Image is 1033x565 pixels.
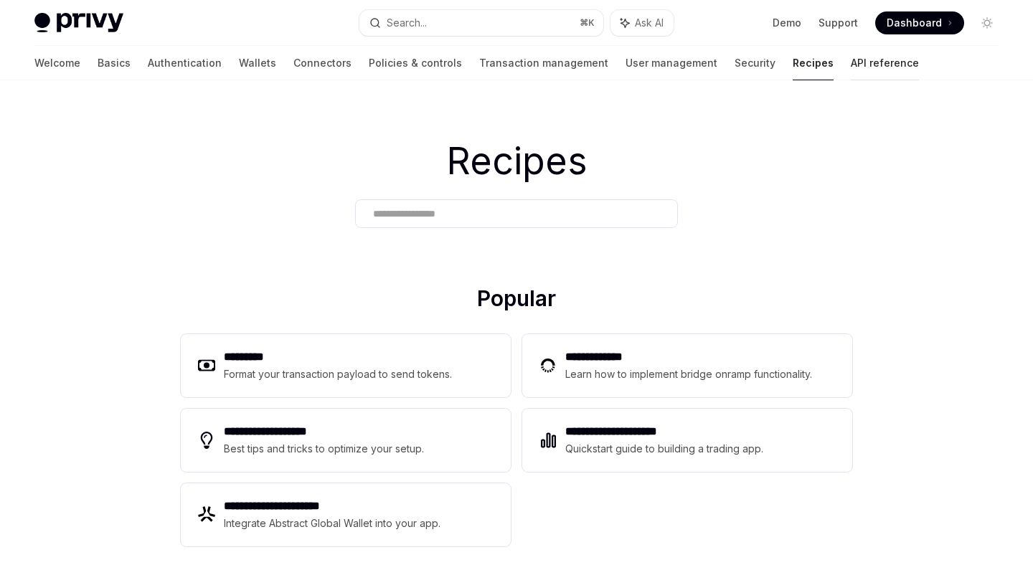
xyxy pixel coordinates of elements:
div: Quickstart guide to building a trading app. [565,440,764,457]
a: **** **** ***Learn how to implement bridge onramp functionality. [522,334,852,397]
a: Support [819,16,858,30]
a: Wallets [239,46,276,80]
a: User management [626,46,717,80]
div: Learn how to implement bridge onramp functionality. [565,366,816,383]
div: Format your transaction payload to send tokens. [224,366,453,383]
a: Dashboard [875,11,964,34]
div: Integrate Abstract Global Wallet into your app. [224,515,442,532]
div: Best tips and tricks to optimize your setup. [224,440,426,457]
a: Transaction management [479,46,608,80]
button: Ask AI [610,10,674,36]
a: Connectors [293,46,352,80]
a: Policies & controls [369,46,462,80]
a: Security [735,46,775,80]
button: Toggle dark mode [976,11,999,34]
a: **** ****Format your transaction payload to send tokens. [181,334,511,397]
h2: Popular [181,285,852,317]
img: light logo [34,13,123,33]
a: Authentication [148,46,222,80]
a: Basics [98,46,131,80]
a: Recipes [793,46,834,80]
a: Demo [773,16,801,30]
a: Welcome [34,46,80,80]
div: Search... [387,14,427,32]
a: API reference [851,46,919,80]
button: Search...⌘K [359,10,603,36]
span: ⌘ K [580,17,595,29]
span: Ask AI [635,16,664,30]
span: Dashboard [887,16,942,30]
